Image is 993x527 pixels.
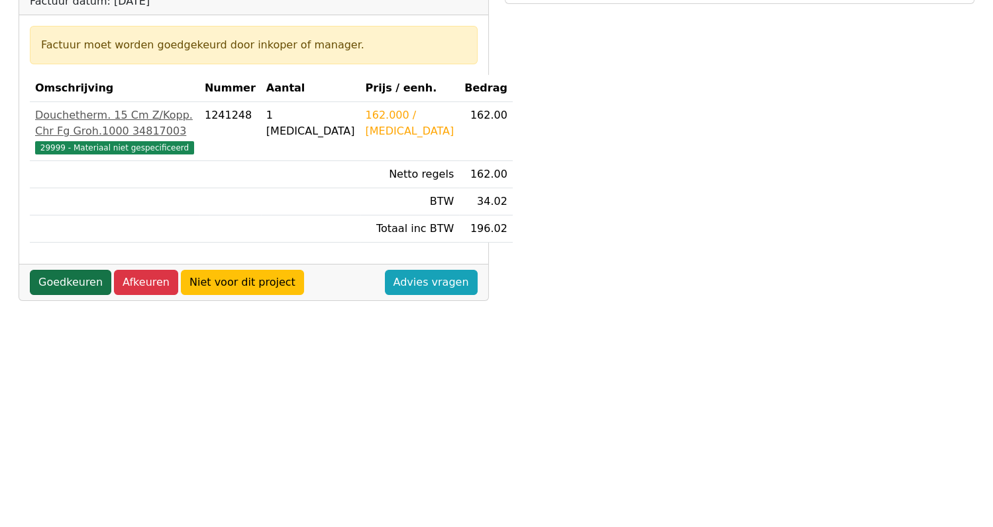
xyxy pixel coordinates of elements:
td: 34.02 [459,188,513,215]
div: 162.000 / [MEDICAL_DATA] [366,107,454,139]
div: Factuur moet worden goedgekeurd door inkoper of manager. [41,37,466,53]
th: Aantal [261,75,360,102]
a: Douchetherm. 15 Cm Z/Kopp. Chr Fg Groh.1000 3481700329999 - Materiaal niet gespecificeerd [35,107,194,155]
span: 29999 - Materiaal niet gespecificeerd [35,141,194,154]
th: Nummer [199,75,261,102]
a: Niet voor dit project [181,270,304,295]
th: Bedrag [459,75,513,102]
td: Totaal inc BTW [360,215,460,243]
td: 196.02 [459,215,513,243]
td: 162.00 [459,161,513,188]
div: 1 [MEDICAL_DATA] [266,107,355,139]
th: Prijs / eenh. [360,75,460,102]
td: Netto regels [360,161,460,188]
div: Douchetherm. 15 Cm Z/Kopp. Chr Fg Groh.1000 34817003 [35,107,194,139]
a: Goedkeuren [30,270,111,295]
a: Afkeuren [114,270,178,295]
th: Omschrijving [30,75,199,102]
td: 162.00 [459,102,513,161]
a: Advies vragen [385,270,478,295]
td: 1241248 [199,102,261,161]
td: BTW [360,188,460,215]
